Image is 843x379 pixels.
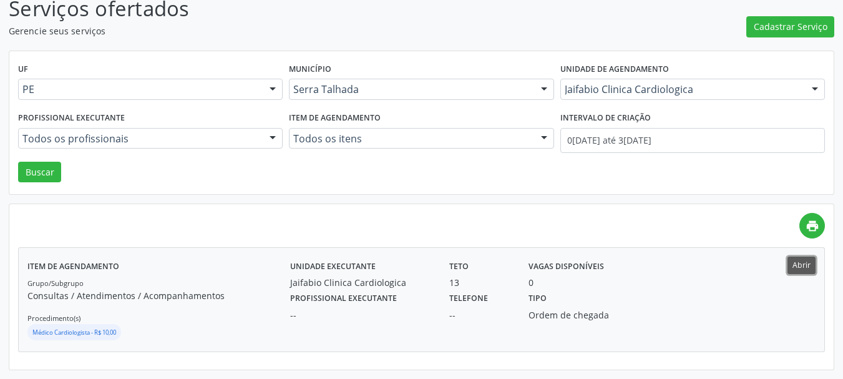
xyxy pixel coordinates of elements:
i: print [806,219,819,233]
small: Grupo/Subgrupo [27,278,84,288]
span: Serra Talhada [293,83,528,96]
div: 13 [449,276,511,289]
span: Cadastrar Serviço [754,20,827,33]
label: Profissional executante [18,109,125,128]
label: Profissional executante [290,289,397,308]
div: Ordem de chegada [529,308,630,322]
div: 0 [529,276,534,289]
div: -- [449,308,511,322]
div: -- [290,308,432,322]
label: Item de agendamento [289,109,381,128]
label: Item de agendamento [27,257,119,276]
label: Unidade executante [290,257,376,276]
label: UF [18,60,28,79]
label: Teto [449,257,469,276]
input: Selecione um intervalo [560,128,825,153]
button: Abrir [787,257,816,273]
label: Intervalo de criação [560,109,651,128]
span: PE [22,83,257,96]
small: Médico Cardiologista - R$ 10,00 [32,328,116,337]
div: Jaifabio Clinica Cardiologica [290,276,432,289]
span: Jaifabio Clinica Cardiologica [565,83,799,96]
a: print [799,213,825,239]
span: Todos os profissionais [22,132,257,145]
p: Gerencie seus serviços [9,24,587,37]
label: Unidade de agendamento [560,60,669,79]
button: Buscar [18,162,61,183]
label: Vagas disponíveis [529,257,604,276]
button: Cadastrar Serviço [746,16,834,37]
p: Consultas / Atendimentos / Acompanhamentos [27,289,290,302]
label: Tipo [529,289,547,308]
label: Telefone [449,289,488,308]
span: Todos os itens [293,132,528,145]
small: Procedimento(s) [27,313,80,323]
label: Município [289,60,331,79]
